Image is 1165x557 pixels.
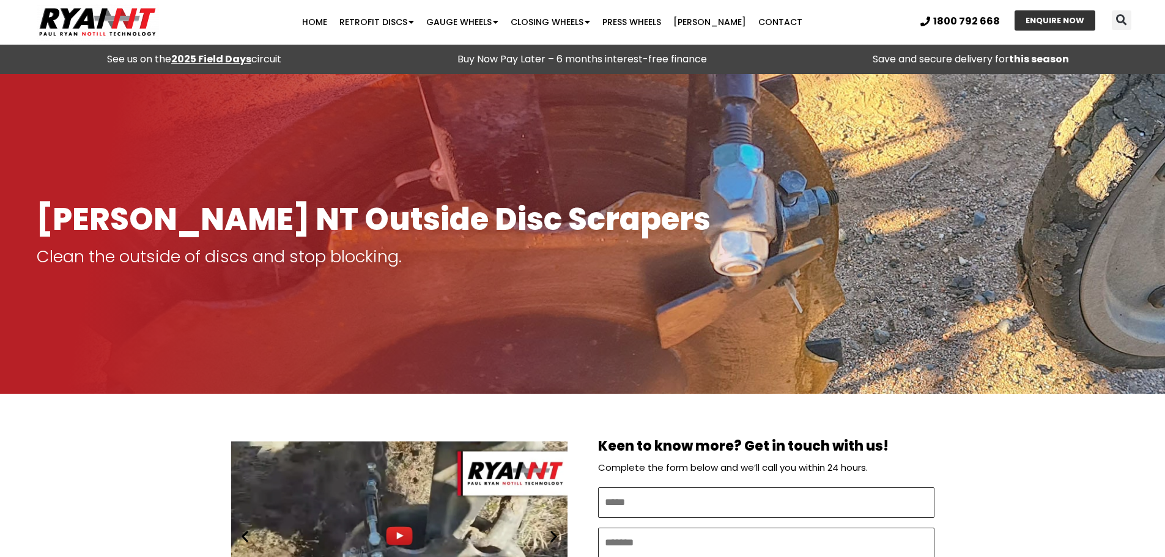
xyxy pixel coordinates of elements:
a: Gauge Wheels [420,10,505,34]
a: Home [296,10,333,34]
a: [PERSON_NAME] [667,10,752,34]
p: Buy Now Pay Later – 6 months interest-free finance [394,51,771,68]
div: Previous slide [237,528,253,544]
h2: Keen to know more? Get in touch with us! [598,440,934,453]
nav: Menu [226,10,878,34]
a: 2025 Field Days [171,52,251,66]
span: 1800 792 668 [933,17,1000,26]
a: Closing Wheels [505,10,596,34]
span: ENQUIRE NOW [1026,17,1084,24]
p: Complete the form below and we’ll call you within 24 hours. [598,459,934,476]
h1: [PERSON_NAME] NT Outside Disc Scrapers [37,202,1128,236]
strong: this season [1009,52,1069,66]
a: ENQUIRE NOW [1015,10,1095,31]
img: Ryan NT logo [37,3,159,41]
div: See us on the circuit [6,51,382,68]
a: 1800 792 668 [920,17,1000,26]
p: Clean the outside of discs and stop blocking. [37,248,1128,265]
div: Next slide [546,528,561,544]
p: Save and secure delivery for [783,51,1159,68]
a: Contact [752,10,808,34]
a: Retrofit Discs [333,10,420,34]
div: Search [1112,10,1131,30]
a: Press Wheels [596,10,667,34]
